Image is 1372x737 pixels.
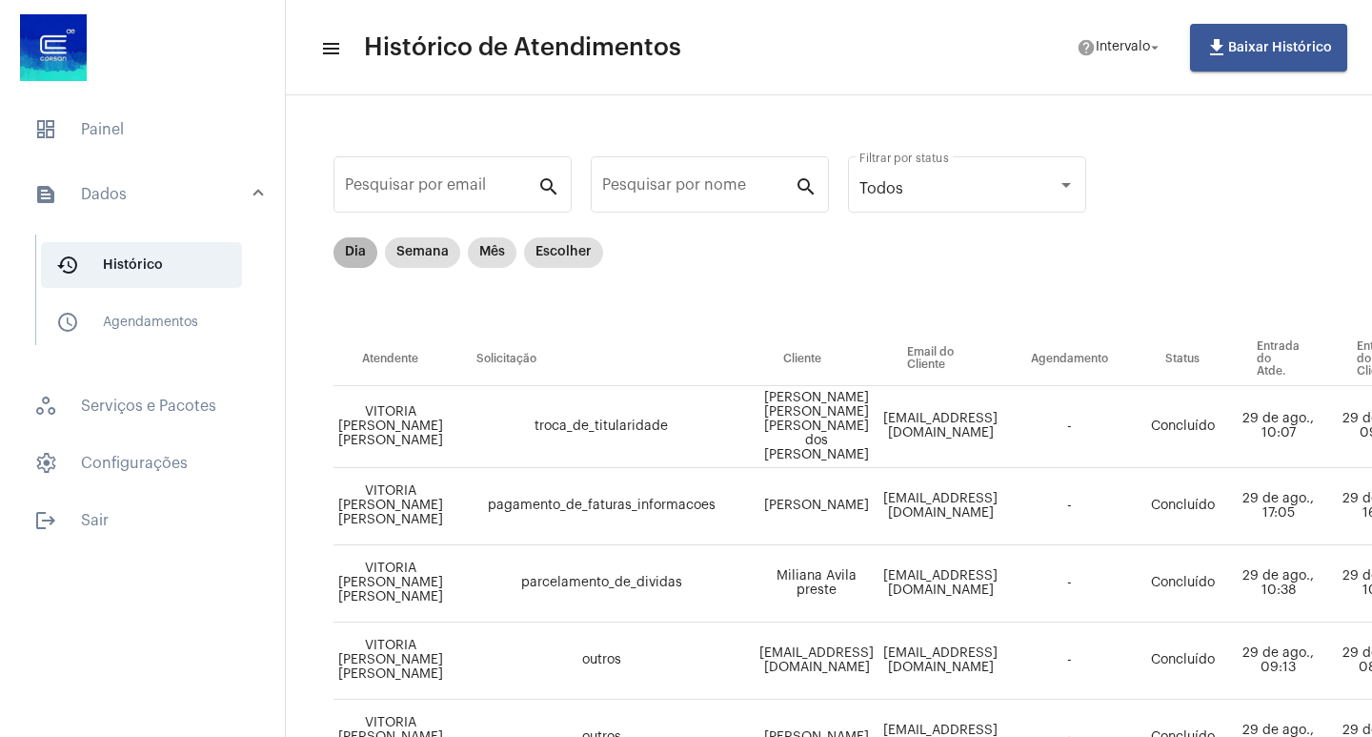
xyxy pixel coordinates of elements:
[1205,41,1332,54] span: Baixar Histórico
[1137,333,1228,386] th: Status
[41,299,242,345] span: Agendamentos
[34,395,57,418] span: sidenav icon
[34,183,254,206] mat-panel-title: Dados
[582,653,621,666] span: outros
[19,107,266,153] span: Painel
[755,468,878,545] td: [PERSON_NAME]
[1137,468,1228,545] td: Concluído
[488,499,716,512] span: pagamento_de_faturas_informacoes
[11,225,285,372] div: sidenav iconDados
[34,509,57,532] mat-icon: sidenav icon
[1002,545,1137,623] td: -
[755,386,878,468] td: [PERSON_NAME] [PERSON_NAME] [PERSON_NAME] dos [PERSON_NAME]
[1228,386,1328,468] td: 29 de ago., 10:07
[333,623,448,700] td: VITORIA [PERSON_NAME] [PERSON_NAME]
[755,545,878,623] td: Miliana Avila preste
[524,237,603,268] mat-chip: Escolher
[1228,468,1328,545] td: 29 de ago., 17:05
[34,183,57,206] mat-icon: sidenav icon
[859,181,903,196] span: Todos
[448,333,755,386] th: Solicitação
[19,498,266,543] span: Sair
[333,386,448,468] td: VITORIA [PERSON_NAME] [PERSON_NAME]
[1146,39,1163,56] mat-icon: arrow_drop_down
[535,420,668,433] span: troca_de_titularidade
[1190,24,1347,72] button: Baixar Histórico
[364,32,681,63] span: Histórico de Atendimentos
[1077,38,1096,57] mat-icon: help
[15,10,91,86] img: d4669ae0-8c07-2337-4f67-34b0df7f5ae4.jpeg
[56,311,79,334] mat-icon: sidenav icon
[1065,29,1175,67] button: Intervalo
[468,237,516,268] mat-chip: Mês
[34,452,57,475] span: sidenav icon
[755,333,878,386] th: Cliente
[878,468,1002,545] td: [EMAIL_ADDRESS][DOMAIN_NAME]
[333,237,377,268] mat-chip: Dia
[878,623,1002,700] td: [EMAIL_ADDRESS][DOMAIN_NAME]
[1002,333,1137,386] th: Agendamento
[1205,36,1228,59] mat-icon: file_download
[878,545,1002,623] td: [EMAIL_ADDRESS][DOMAIN_NAME]
[755,623,878,700] td: [EMAIL_ADDRESS][DOMAIN_NAME]
[56,254,79,276] mat-icon: sidenav icon
[1002,623,1137,700] td: -
[878,386,1002,468] td: [EMAIL_ADDRESS][DOMAIN_NAME]
[537,174,560,197] mat-icon: search
[320,37,339,60] mat-icon: sidenav icon
[333,545,448,623] td: VITORIA [PERSON_NAME] [PERSON_NAME]
[19,383,266,429] span: Serviços e Pacotes
[333,333,448,386] th: Atendente
[19,440,266,486] span: Configurações
[795,174,817,197] mat-icon: search
[1228,333,1328,386] th: Entrada do Atde.
[11,164,285,225] mat-expansion-panel-header: sidenav iconDados
[345,180,537,197] input: Pesquisar por email
[34,118,57,141] span: sidenav icon
[1228,623,1328,700] td: 29 de ago., 09:13
[1137,545,1228,623] td: Concluído
[385,237,460,268] mat-chip: Semana
[521,576,682,589] span: parcelamento_de_dividas
[878,333,1002,386] th: Email do Cliente
[602,180,795,197] input: Pesquisar por nome
[333,468,448,545] td: VITORIA [PERSON_NAME] [PERSON_NAME]
[1096,41,1150,54] span: Intervalo
[1137,386,1228,468] td: Concluído
[1228,545,1328,623] td: 29 de ago., 10:38
[1002,386,1137,468] td: -
[41,242,242,288] span: Histórico
[1137,623,1228,700] td: Concluído
[1002,468,1137,545] td: -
